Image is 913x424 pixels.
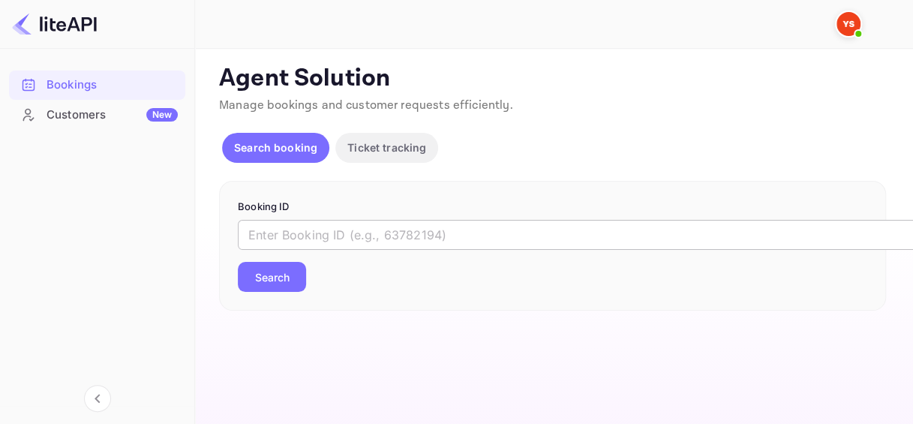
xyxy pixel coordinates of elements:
[347,140,426,155] p: Ticket tracking
[219,64,886,94] p: Agent Solution
[12,12,97,36] img: LiteAPI logo
[84,385,111,412] button: Collapse navigation
[9,71,185,100] div: Bookings
[836,12,860,36] img: Yandex Support
[238,262,306,292] button: Search
[9,101,185,128] a: CustomersNew
[238,200,867,215] p: Booking ID
[9,71,185,98] a: Bookings
[9,101,185,130] div: CustomersNew
[47,107,178,124] div: Customers
[146,108,178,122] div: New
[234,140,317,155] p: Search booking
[219,98,513,113] span: Manage bookings and customer requests efficiently.
[47,77,178,94] div: Bookings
